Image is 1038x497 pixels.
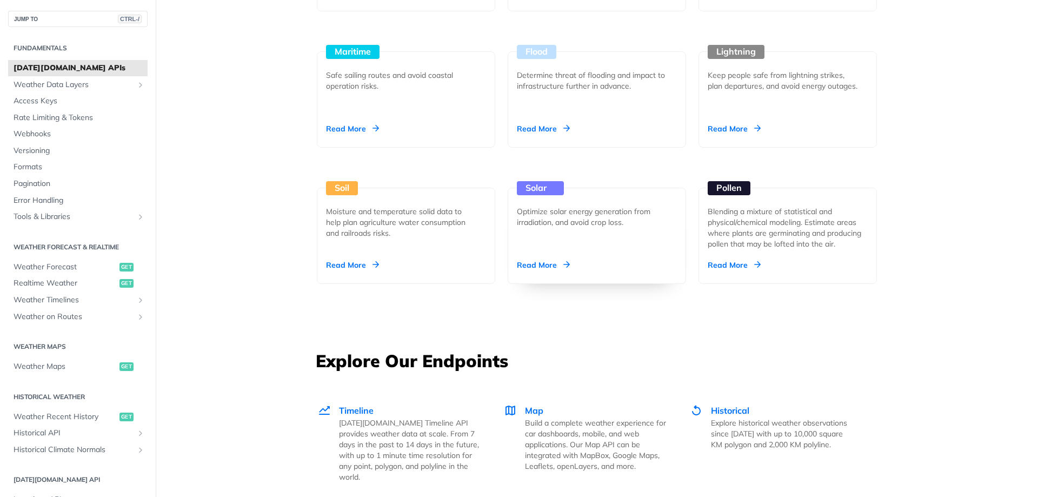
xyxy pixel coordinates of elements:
div: Soil [326,181,358,195]
span: get [119,279,134,288]
img: Map [504,404,517,417]
button: Show subpages for Historical Climate Normals [136,446,145,454]
button: Show subpages for Tools & Libraries [136,213,145,221]
a: Formats [8,159,148,175]
h2: Historical Weather [8,392,148,402]
span: Versioning [14,145,145,156]
button: Show subpages for Weather Data Layers [136,81,145,89]
span: CTRL-/ [118,15,142,23]
div: Blending a mixture of statistical and physical/chemical modeling. Estimate areas where plants are... [708,206,868,249]
a: Tools & LibrariesShow subpages for Tools & Libraries [8,209,148,225]
div: Read More [326,260,379,270]
button: JUMP TOCTRL-/ [8,11,148,27]
span: Historical Climate Normals [14,445,134,455]
span: Weather Maps [14,361,117,372]
button: Show subpages for Weather Timelines [136,296,145,304]
a: Webhooks [8,126,148,142]
div: Safe sailing routes and avoid coastal operation risks. [326,70,477,91]
div: Maritime [326,45,380,59]
a: Maritime Safe sailing routes and avoid coastal operation risks. Read More [312,11,500,148]
span: Formats [14,162,145,173]
span: Pagination [14,178,145,189]
h2: Weather Forecast & realtime [8,242,148,252]
a: Pagination [8,176,148,192]
p: Explore historical weather observations since [DATE] with up to 10,000 square KM polygon and 2,00... [711,418,852,450]
span: Weather Timelines [14,295,134,306]
a: Historical APIShow subpages for Historical API [8,425,148,441]
a: Weather Mapsget [8,359,148,375]
div: Flood [517,45,556,59]
div: Pollen [708,181,750,195]
img: Timeline [318,404,331,417]
a: Versioning [8,143,148,159]
div: Solar [517,181,564,195]
span: Weather Data Layers [14,79,134,90]
a: Access Keys [8,93,148,109]
h2: [DATE][DOMAIN_NAME] API [8,475,148,485]
a: Weather Forecastget [8,259,148,275]
a: Flood Determine threat of flooding and impact to infrastructure further in advance. Read More [503,11,690,148]
span: Tools & Libraries [14,211,134,222]
img: Historical [690,404,703,417]
span: get [119,263,134,271]
a: Historical Climate NormalsShow subpages for Historical Climate Normals [8,442,148,458]
a: Soil Moisture and temperature solid data to help plan agriculture water consumption and railroads... [312,148,500,284]
span: Timeline [339,405,374,416]
div: Read More [517,260,570,270]
h3: Explore Our Endpoints [316,349,878,373]
div: Optimize solar energy generation from irradiation, and avoid crop loss. [517,206,668,228]
span: Error Handling [14,195,145,206]
span: Historical API [14,428,134,439]
span: Realtime Weather [14,278,117,289]
a: Lightning Keep people safe from lightning strikes, plan departures, and avoid energy outages. Rea... [694,11,881,148]
span: Rate Limiting & Tokens [14,112,145,123]
div: Keep people safe from lightning strikes, plan departures, and avoid energy outages. [708,70,859,91]
span: [DATE][DOMAIN_NAME] APIs [14,63,145,74]
div: Read More [326,123,379,134]
a: Weather TimelinesShow subpages for Weather Timelines [8,292,148,308]
a: Weather Recent Historyget [8,409,148,425]
span: Historical [711,405,749,416]
span: Weather on Routes [14,312,134,322]
span: get [119,362,134,371]
div: Read More [708,260,761,270]
a: Weather Data LayersShow subpages for Weather Data Layers [8,77,148,93]
div: Lightning [708,45,764,59]
a: Realtime Weatherget [8,275,148,291]
button: Show subpages for Weather on Routes [136,313,145,321]
span: Webhooks [14,129,145,140]
a: Error Handling [8,193,148,209]
h2: Fundamentals [8,43,148,53]
span: Weather Recent History [14,412,117,422]
h2: Weather Maps [8,342,148,352]
div: Read More [708,123,761,134]
span: Map [525,405,543,416]
a: Weather on RoutesShow subpages for Weather on Routes [8,309,148,325]
p: Build a complete weather experience for car dashboards, mobile, and web applications. Our Map API... [525,418,666,472]
a: Solar Optimize solar energy generation from irradiation, and avoid crop loss. Read More [503,148,690,284]
a: Rate Limiting & Tokens [8,110,148,126]
a: [DATE][DOMAIN_NAME] APIs [8,60,148,76]
span: Weather Forecast [14,262,117,273]
div: Determine threat of flooding and impact to infrastructure further in advance. [517,70,668,91]
button: Show subpages for Historical API [136,429,145,438]
a: Pollen Blending a mixture of statistical and physical/chemical modeling. Estimate areas where pla... [694,148,881,284]
span: Access Keys [14,96,145,107]
div: Moisture and temperature solid data to help plan agriculture water consumption and railroads risks. [326,206,477,238]
span: get [119,413,134,421]
div: Read More [517,123,570,134]
p: [DATE][DOMAIN_NAME] Timeline API provides weather data at scale. From 7 days in the past to 14 da... [339,418,480,482]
